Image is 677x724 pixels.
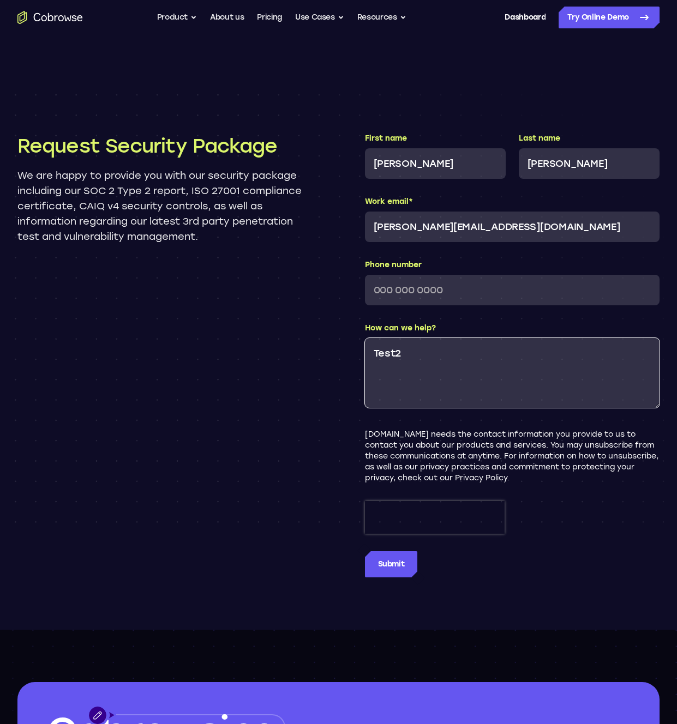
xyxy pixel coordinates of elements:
a: Go to the home page [17,11,83,24]
input: john@doe.com [365,212,660,242]
a: Dashboard [505,7,546,28]
a: About us [210,7,244,28]
div: [DOMAIN_NAME] needs the contact information you provide to us to contact you about our products a... [365,429,660,484]
textarea: Test2 [365,338,660,408]
input: Submit [365,551,418,577]
h2: Request Security Package [17,133,313,159]
p: We are happy to provide you with our security package including our SOC 2 Type 2 report, ISO 2700... [17,168,313,244]
a: Pricing [257,7,282,28]
input: John [365,148,506,179]
iframe: reCAPTCHA [365,501,505,534]
input: 000 000 0000 [365,275,660,305]
input: Doe [519,148,660,179]
button: Resources [357,7,406,28]
span: How can we help? [365,323,436,333]
span: Phone number [365,260,422,269]
span: First name [365,134,407,143]
button: Product [157,7,197,28]
a: Try Online Demo [559,7,660,28]
span: Work email [365,197,409,206]
span: Last name [519,134,560,143]
button: Use Cases [295,7,344,28]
